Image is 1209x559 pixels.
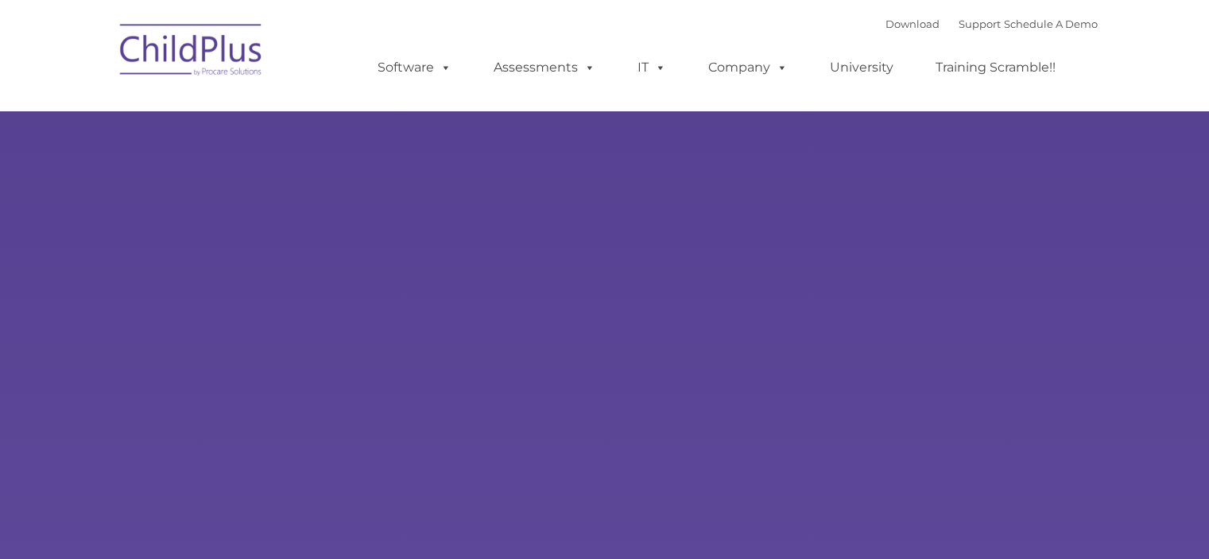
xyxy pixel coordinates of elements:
[885,17,940,30] a: Download
[1004,17,1098,30] a: Schedule A Demo
[362,52,467,83] a: Software
[478,52,611,83] a: Assessments
[885,17,1098,30] font: |
[920,52,1071,83] a: Training Scramble!!
[814,52,909,83] a: University
[622,52,682,83] a: IT
[959,17,1001,30] a: Support
[692,52,804,83] a: Company
[112,13,271,92] img: ChildPlus by Procare Solutions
